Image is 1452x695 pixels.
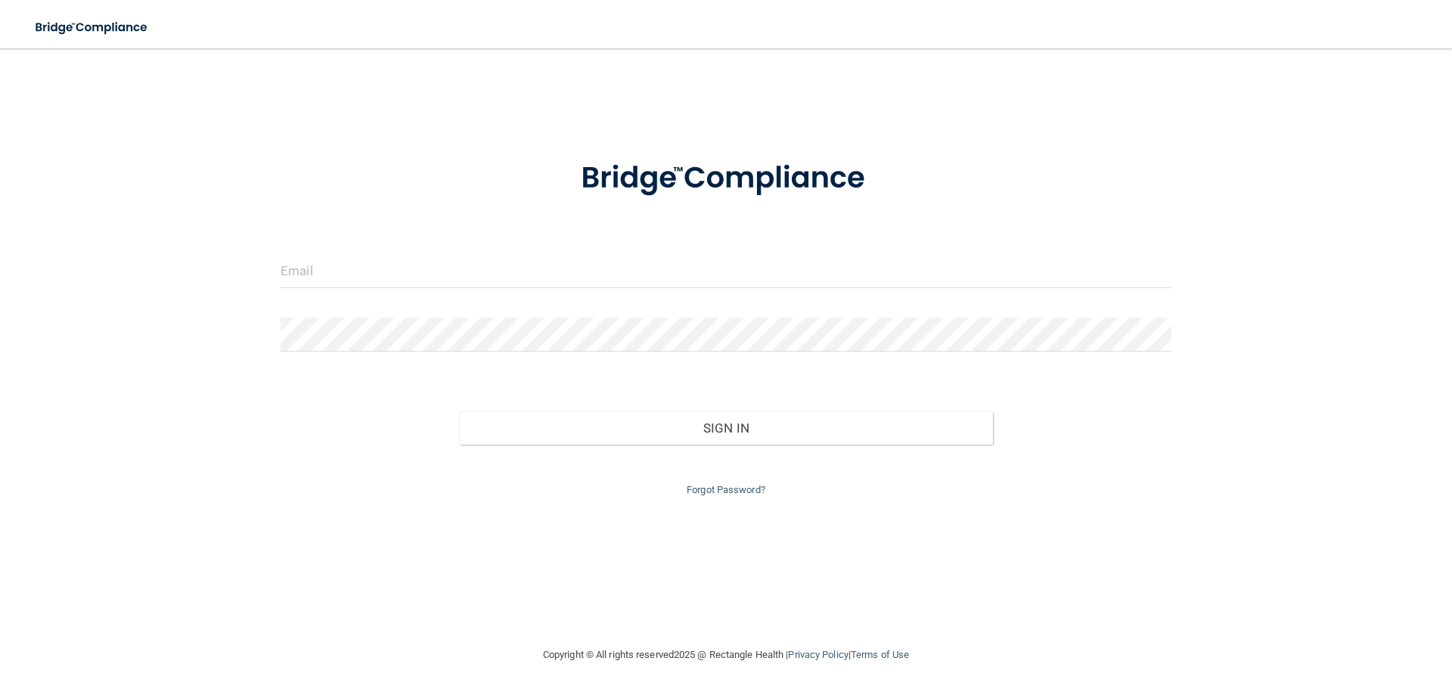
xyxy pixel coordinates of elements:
[281,254,1171,288] input: Email
[851,649,909,660] a: Terms of Use
[687,484,765,495] a: Forgot Password?
[788,649,848,660] a: Privacy Policy
[23,12,162,43] img: bridge_compliance_login_screen.278c3ca4.svg
[550,139,902,218] img: bridge_compliance_login_screen.278c3ca4.svg
[459,411,994,445] button: Sign In
[450,631,1002,679] div: Copyright © All rights reserved 2025 @ Rectangle Health | |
